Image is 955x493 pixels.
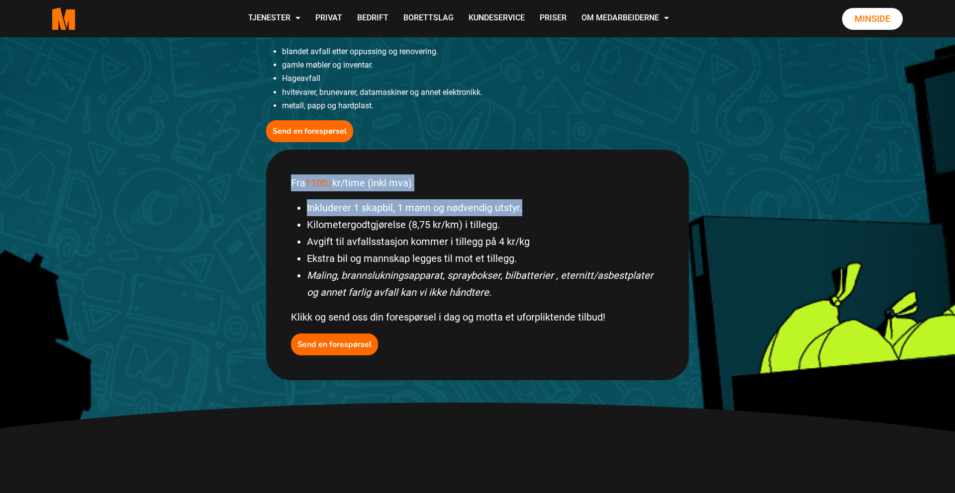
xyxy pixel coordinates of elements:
[307,233,664,250] li: Avgift til avfallsstasjon kommer i tillegg på 4 kr/kg
[461,1,532,36] a: Kundeservice
[291,333,378,355] button: Send en forespørsel
[307,199,664,216] li: Inkluderer 1 skapbil, 1 mann og nødvendig utstyr.
[291,309,664,326] p: Klikk og send oss din forespørsel i dag og motta et uforpliktende tilbud!
[396,1,461,36] a: Borettslag
[282,45,689,58] li: blandet avfall etter oppussing og renovering.
[297,339,372,350] b: Send en forespørsel
[266,120,353,142] button: Send en forespørsel
[291,174,664,191] p: Fra kr/time (inkl mva)
[273,126,347,137] b: Send en forespørsel
[842,8,903,30] a: Minside
[305,177,332,189] span: 1100,-
[307,250,664,267] li: Ekstra bil og mannskap legges til mot et tillegg.
[307,216,664,233] li: Kilometergodtgjørelse (8,75 kr/km) i tillegg.
[532,1,574,36] a: Priser
[282,99,689,112] li: metall, papp og hardplast.
[350,1,396,36] a: Bedrift
[307,269,653,298] em: Maling, brannslukningsapparat, spraybokser, bilbatterier , eternitt/asbestplater og annet farlig ...
[282,85,689,99] li: hvitevarer, brunevarer, datamaskiner og annet elektronikk.
[241,1,308,36] a: Tjenester
[282,58,689,72] li: gamle møbler og inventar.
[574,1,676,36] a: Om Medarbeiderne
[282,72,689,85] li: Hageavfall
[308,1,350,36] a: Privat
